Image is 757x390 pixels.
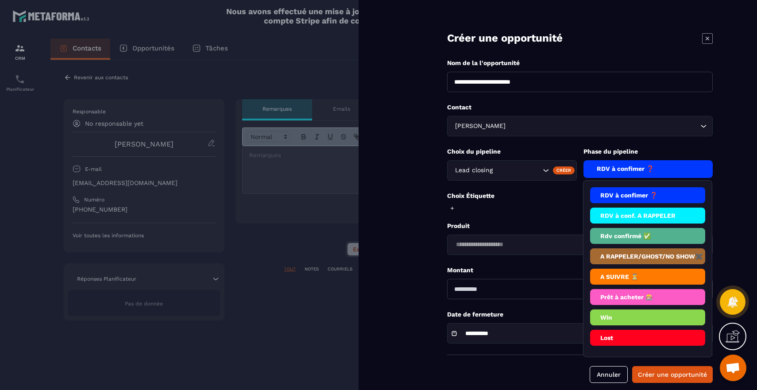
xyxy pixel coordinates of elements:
p: Date de fermeture [447,310,713,319]
span: [PERSON_NAME] [453,121,507,131]
p: Créer une opportunité [447,31,563,46]
p: Choix Étiquette [447,192,713,200]
input: Search for option [507,121,698,131]
p: Produit [447,222,713,230]
div: Search for option [447,235,713,255]
p: Contact [447,103,713,112]
input: Search for option [494,166,541,175]
div: Créer [553,166,575,174]
p: Phase du pipeline [583,147,713,156]
p: Choix du pipeline [447,147,577,156]
button: Annuler [590,366,628,383]
p: Montant [447,266,713,274]
div: Search for option [447,160,577,181]
div: Ouvrir le chat [720,355,746,381]
p: Nom de la l'opportunité [447,59,713,67]
input: Search for option [453,240,698,250]
span: Lead closing [453,166,494,175]
div: Search for option [447,116,713,136]
button: Créer une opportunité [632,366,713,383]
